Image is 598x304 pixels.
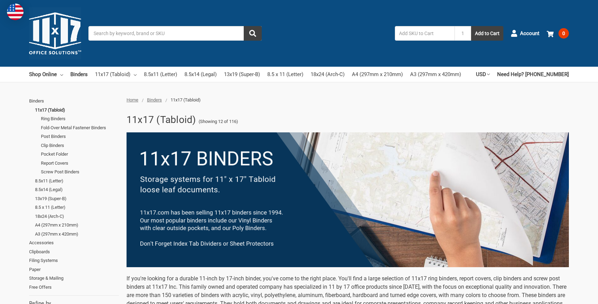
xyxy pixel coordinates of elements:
[147,97,162,102] a: Binders
[144,67,177,82] a: 8.5x11 (Letter)
[471,26,503,41] button: Add to Cart
[395,26,454,41] input: Add SKU to Cart
[520,30,539,38] span: Account
[41,123,119,132] a: Fold-Over Metal Fastener Binders
[35,194,119,203] a: 13x19 (Super-B)
[88,26,262,41] input: Search by keyword, brand or SKU
[35,106,119,115] a: 11x17 (Tabloid)
[29,274,119,283] a: Storage & Mailing
[41,114,119,123] a: Ring Binders
[497,67,569,82] a: Need Help? [PHONE_NUMBER]
[35,203,119,212] a: 8.5 x 11 (Letter)
[41,150,119,159] a: Pocket Folder
[35,212,119,221] a: 18x24 (Arch-C)
[35,230,119,239] a: A3 (297mm x 420mm)
[29,97,119,106] a: Binders
[29,256,119,265] a: Filing Systems
[127,132,569,267] img: binders-1-.png
[41,167,119,176] a: Screw Post Binders
[7,3,24,20] img: duty and tax information for United States
[511,24,539,42] a: Account
[558,28,569,39] span: 0
[29,67,63,82] a: Shop Online
[184,67,217,82] a: 8.5x14 (Legal)
[311,67,345,82] a: 18x24 (Arch-C)
[29,247,119,256] a: Clipboards
[267,67,303,82] a: 8.5 x 11 (Letter)
[127,97,138,102] a: Home
[41,159,119,168] a: Report Covers
[35,185,119,194] a: 8.5x14 (Legal)
[29,265,119,274] a: Paper
[35,176,119,186] a: 8.5x11 (Letter)
[29,283,119,292] a: Free Offers
[476,67,490,82] a: USD
[29,238,119,247] a: Accessories
[127,111,196,129] h1: 11x17 (Tabloid)
[41,132,119,141] a: Post Binders
[410,67,461,82] a: A3 (297mm x 420mm)
[70,67,88,82] a: Binders
[224,67,260,82] a: 13x19 (Super-B)
[352,67,403,82] a: A4 (297mm x 210mm)
[29,7,81,59] img: 11x17.com
[199,118,238,125] span: (Showing 12 of 116)
[171,97,201,102] span: 11x17 (Tabloid)
[35,221,119,230] a: A4 (297mm x 210mm)
[547,24,569,42] a: 0
[41,141,119,150] a: Clip Binders
[95,67,137,82] a: 11x17 (Tabloid)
